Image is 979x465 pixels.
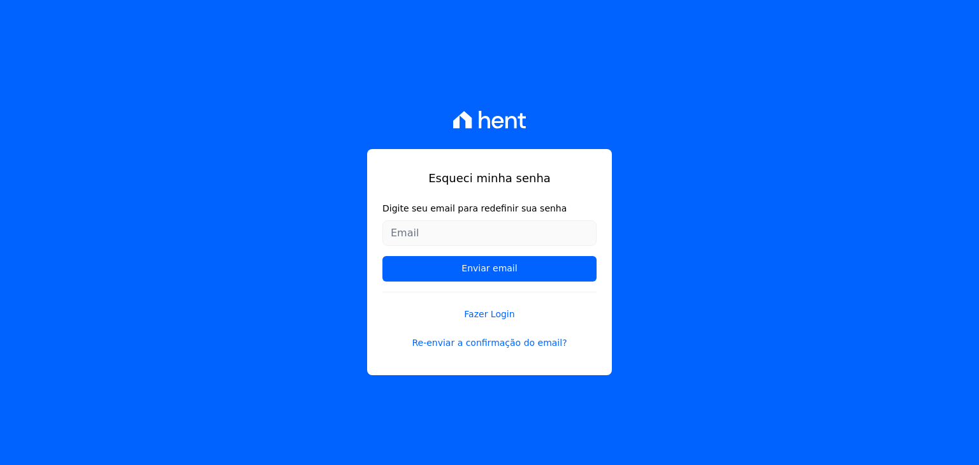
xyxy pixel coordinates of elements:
[382,202,597,215] label: Digite seu email para redefinir sua senha
[382,336,597,350] a: Re-enviar a confirmação do email?
[382,292,597,321] a: Fazer Login
[382,169,597,187] h1: Esqueci minha senha
[382,256,597,282] input: Enviar email
[382,220,597,246] input: Email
